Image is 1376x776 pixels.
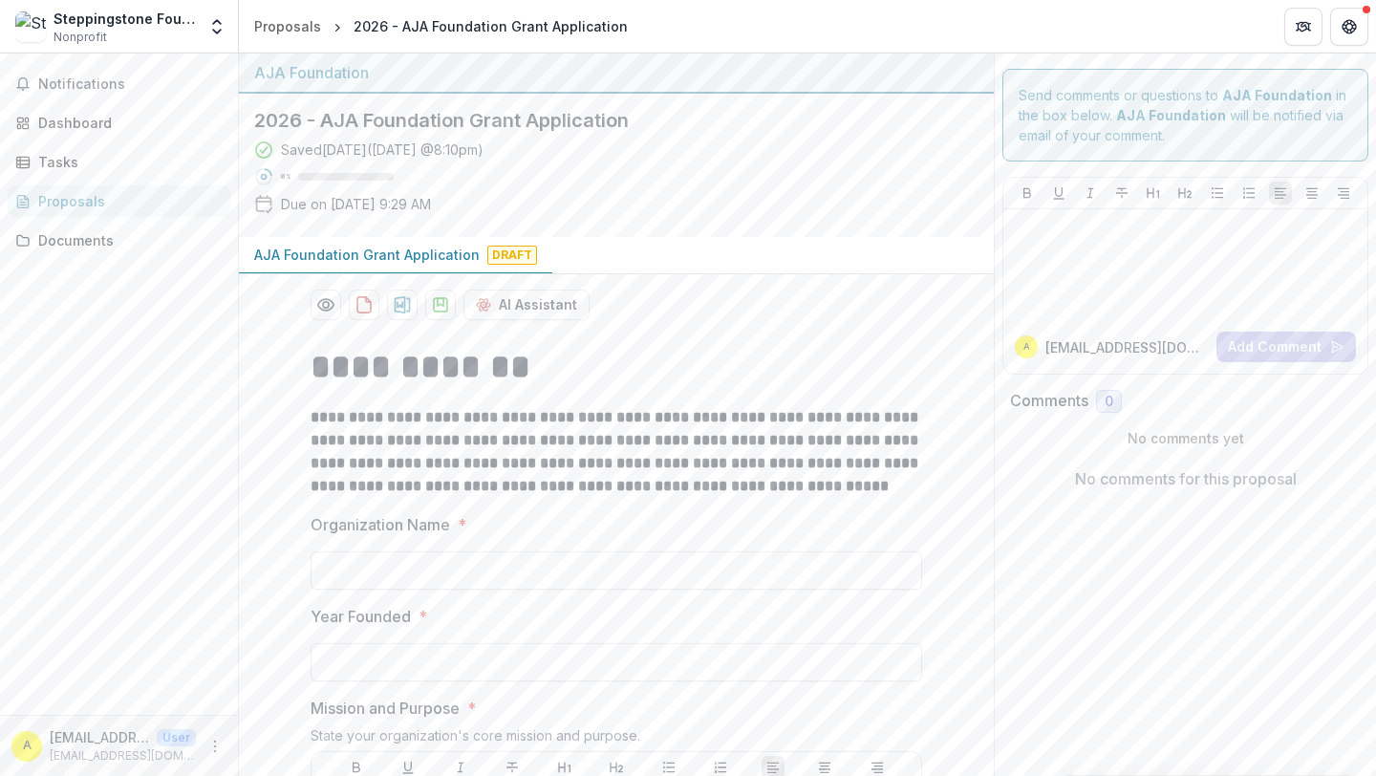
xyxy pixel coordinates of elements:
[425,290,456,320] button: download-proposal
[349,290,379,320] button: download-proposal
[8,146,230,178] a: Tasks
[1330,8,1368,46] button: Get Help
[1301,182,1323,205] button: Align Center
[1110,182,1133,205] button: Strike
[157,729,196,746] p: User
[1116,107,1226,123] strong: AJA Foundation
[387,290,418,320] button: download-proposal
[50,727,149,747] p: [EMAIL_ADDRESS][DOMAIN_NAME]
[311,513,450,536] p: Organization Name
[311,605,411,628] p: Year Founded
[50,747,196,765] p: [EMAIL_ADDRESS][DOMAIN_NAME]
[1002,69,1368,162] div: Send comments or questions to in the box below. will be notified via email of your comment.
[54,29,107,46] span: Nonprofit
[1010,392,1088,410] h2: Comments
[254,61,978,84] div: AJA Foundation
[23,740,32,752] div: advancement@steppingstone.org
[1269,182,1292,205] button: Align Left
[1045,337,1209,357] p: [EMAIL_ADDRESS][DOMAIN_NAME]
[8,107,230,139] a: Dashboard
[247,12,329,40] a: Proposals
[463,290,590,320] button: AI Assistant
[1332,182,1355,205] button: Align Right
[54,9,196,29] div: Steppingstone Foundation, Inc.
[38,191,215,211] div: Proposals
[281,140,484,160] div: Saved [DATE] ( [DATE] @ 8:10pm )
[281,194,431,214] p: Due on [DATE] 9:29 AM
[8,69,230,99] button: Notifications
[254,16,321,36] div: Proposals
[1222,87,1332,103] strong: AJA Foundation
[8,225,230,256] a: Documents
[1016,182,1039,205] button: Bold
[487,246,537,265] span: Draft
[1173,182,1196,205] button: Heading 2
[254,245,480,265] p: AJA Foundation Grant Application
[1284,8,1322,46] button: Partners
[38,152,215,172] div: Tasks
[311,727,922,751] div: State your organization's core mission and purpose.
[1079,182,1102,205] button: Italicize
[254,109,948,132] h2: 2026 - AJA Foundation Grant Application
[38,113,215,133] div: Dashboard
[281,170,290,183] p: 0 %
[1010,428,1361,448] p: No comments yet
[1105,394,1113,410] span: 0
[354,16,628,36] div: 2026 - AJA Foundation Grant Application
[1047,182,1070,205] button: Underline
[1216,332,1356,362] button: Add Comment
[311,290,341,320] button: Preview 1c8ec8da-7376-4eed-a24f-860779e7742f-0.pdf
[1075,467,1297,490] p: No comments for this proposal
[38,76,223,93] span: Notifications
[311,697,460,720] p: Mission and Purpose
[8,185,230,217] a: Proposals
[38,230,215,250] div: Documents
[1142,182,1165,205] button: Heading 1
[247,12,635,40] nav: breadcrumb
[204,8,230,46] button: Open entity switcher
[1237,182,1260,205] button: Ordered List
[1023,342,1030,352] div: advancement@steppingstone.org
[204,735,226,758] button: More
[15,11,46,42] img: Steppingstone Foundation, Inc.
[1206,182,1229,205] button: Bullet List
